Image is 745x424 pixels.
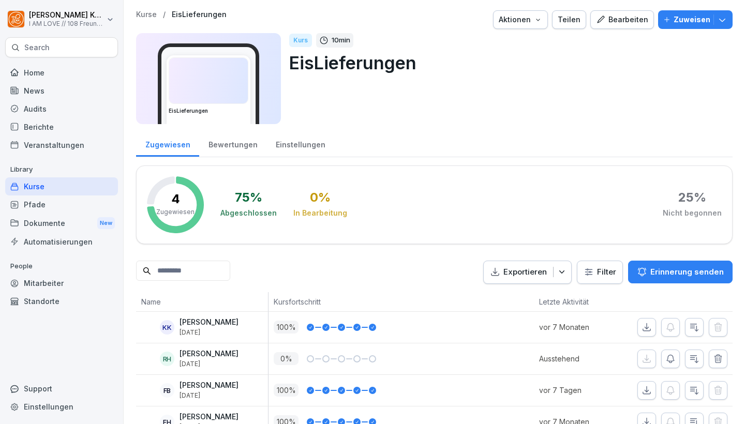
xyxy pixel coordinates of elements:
[5,118,118,136] a: Berichte
[274,321,299,334] p: 100 %
[5,214,118,233] div: Dokumente
[180,318,239,327] p: [PERSON_NAME]
[29,11,105,20] p: [PERSON_NAME] Kuhn
[5,292,118,310] a: Standorte
[5,82,118,100] a: News
[678,191,706,204] div: 25 %
[199,130,266,157] a: Bewertungen
[5,195,118,214] a: Pfade
[141,296,263,307] p: Name
[266,130,334,157] a: Einstellungen
[499,14,542,25] div: Aktionen
[5,177,118,195] a: Kurse
[674,14,710,25] p: Zuweisen
[274,352,299,365] p: 0 %
[577,261,622,283] button: Filter
[171,193,180,205] p: 4
[590,10,654,29] button: Bearbeiten
[180,413,239,421] p: [PERSON_NAME]
[293,208,347,218] div: In Bearbeitung
[558,14,580,25] div: Teilen
[5,380,118,398] div: Support
[136,10,157,19] a: Kurse
[274,384,299,397] p: 100 %
[235,191,262,204] div: 75 %
[136,130,199,157] a: Zugewiesen
[663,208,722,218] div: Nicht begonnen
[29,20,105,27] p: I AM LOVE // 108 Freunde GmbH
[5,258,118,275] p: People
[5,233,118,251] a: Automatisierungen
[97,217,115,229] div: New
[650,266,724,278] p: Erinnerung senden
[169,107,248,115] h3: EisLieferungen
[658,10,733,29] button: Zuweisen
[628,261,733,283] button: Erinnerung senden
[503,266,547,278] p: Exportieren
[180,381,239,390] p: [PERSON_NAME]
[172,10,227,19] a: EisLieferungen
[274,296,429,307] p: Kursfortschritt
[5,214,118,233] a: DokumenteNew
[180,350,239,358] p: [PERSON_NAME]
[483,261,572,284] button: Exportieren
[539,296,612,307] p: Letzte Aktivität
[5,100,118,118] a: Audits
[5,64,118,82] a: Home
[289,34,312,47] div: Kurs
[5,136,118,154] a: Veranstaltungen
[493,10,548,29] button: Aktionen
[180,392,239,399] p: [DATE]
[552,10,586,29] button: Teilen
[539,322,617,332] p: vor 7 Monaten
[220,208,277,218] div: Abgeschlossen
[180,360,239,368] p: [DATE]
[539,385,617,396] p: vor 7 Tagen
[5,161,118,178] p: Library
[289,50,724,76] p: EisLieferungen
[163,10,166,19] p: /
[156,207,195,217] p: Zugewiesen
[584,267,616,277] div: Filter
[24,42,50,53] p: Search
[539,353,617,364] p: Ausstehend
[160,320,174,335] div: KK
[310,191,331,204] div: 0 %
[332,35,350,46] p: 10 min
[596,14,648,25] div: Bearbeiten
[160,383,174,398] div: FB
[160,352,174,366] div: RH
[5,398,118,416] a: Einstellungen
[180,329,239,336] p: [DATE]
[5,274,118,292] a: Mitarbeiter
